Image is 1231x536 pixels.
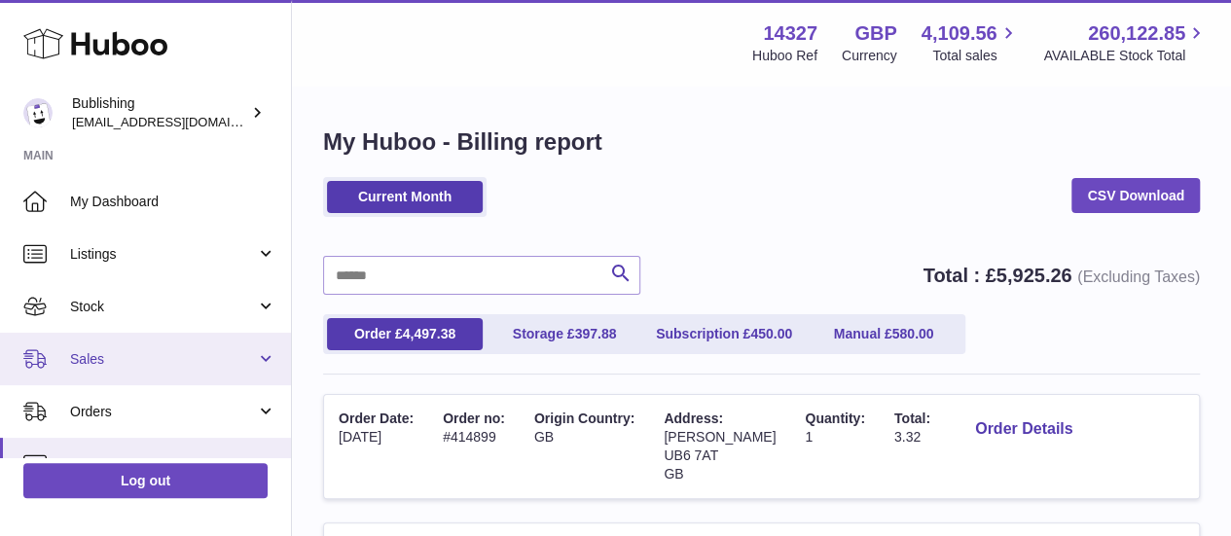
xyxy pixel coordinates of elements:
span: Total: [894,411,930,426]
span: 450.00 [750,326,792,341]
span: My Dashboard [70,193,276,211]
span: 580.00 [892,326,934,341]
span: Order no: [443,411,505,426]
td: [DATE] [324,395,428,498]
span: Order Date: [339,411,414,426]
strong: GBP [854,20,896,47]
button: Order Details [959,410,1088,449]
span: 4,497.38 [403,326,456,341]
span: Quantity: [805,411,864,426]
div: Huboo Ref [752,47,817,65]
span: 397.88 [574,326,616,341]
a: Subscription £450.00 [646,318,802,350]
strong: 14327 [763,20,817,47]
span: Orders [70,403,256,421]
td: GB [520,395,649,498]
span: 5,925.26 [996,265,1072,286]
span: AVAILABLE Stock Total [1043,47,1208,65]
a: 4,109.56 Total sales [922,20,1020,65]
span: 3.32 [894,429,921,445]
a: Storage £397.88 [487,318,642,350]
span: 260,122.85 [1088,20,1185,47]
span: Total sales [932,47,1019,65]
td: 1 [790,395,879,498]
a: Manual £580.00 [806,318,961,350]
span: Sales [70,350,256,369]
a: Log out [23,463,268,498]
span: Listings [70,245,256,264]
div: Bublishing [72,94,247,131]
span: GB [664,466,683,482]
div: Currency [842,47,897,65]
a: Order £4,497.38 [327,318,483,350]
td: #414899 [428,395,520,498]
a: 260,122.85 AVAILABLE Stock Total [1043,20,1208,65]
span: Origin Country: [534,411,634,426]
a: CSV Download [1071,178,1200,213]
img: internalAdmin-14327@internal.huboo.com [23,98,53,127]
span: [EMAIL_ADDRESS][DOMAIN_NAME] [72,114,286,129]
span: (Excluding Taxes) [1077,268,1200,285]
span: Address: [664,411,723,426]
span: Stock [70,298,256,316]
span: UB6 7AT [664,447,718,463]
h1: My Huboo - Billing report [323,126,1200,158]
strong: Total : £ [923,265,1200,286]
a: Current Month [327,181,483,213]
span: 4,109.56 [922,20,997,47]
span: Usage [70,455,276,474]
span: [PERSON_NAME] [664,429,776,445]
